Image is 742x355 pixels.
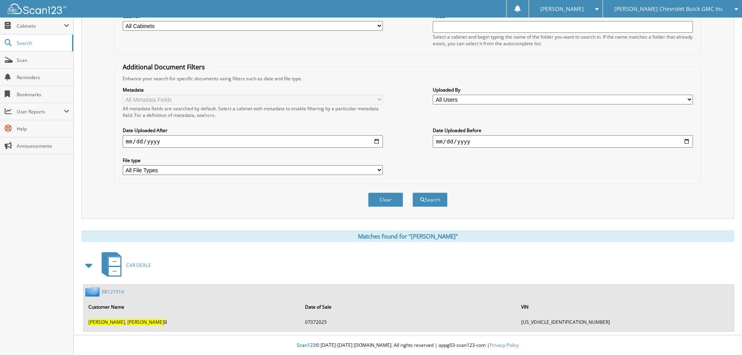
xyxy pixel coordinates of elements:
[123,135,383,148] input: start
[412,193,448,207] button: Search
[74,336,742,355] div: © [DATE]-[DATE] [DOMAIN_NAME]. All rights reserved | appg03-scan123-com |
[85,287,102,297] img: folder2.png
[123,157,383,164] label: File type
[81,230,734,242] div: Matches found for "[PERSON_NAME]"
[126,262,151,268] span: CAR DEALS
[102,288,124,295] a: 6B121914
[614,7,723,11] span: [PERSON_NAME] Chevrolet Buick GMC Inc
[85,316,300,329] td: B
[123,87,383,93] label: Metadata
[490,342,519,348] a: Privacy Policy
[540,7,584,11] span: [PERSON_NAME]
[17,23,64,29] span: Cabinets
[517,316,733,329] td: [US_VEHICLE_IDENTIFICATION_NUMBER]
[119,63,209,71] legend: Additional Document Filters
[127,319,164,325] span: [PERSON_NAME]
[17,57,69,64] span: Scan
[17,108,64,115] span: User Reports
[88,319,126,325] span: [PERSON_NAME],
[17,143,69,149] span: Announcements
[17,125,69,132] span: Help
[204,112,215,118] a: here
[301,316,517,329] td: 07072025
[433,34,693,47] div: Select a cabinet and begin typing the name of the folder you want to search in. If the name match...
[85,299,300,315] th: Customer Name
[297,342,315,348] span: Scan123
[119,75,697,82] div: Enhance your search for specific documents using filters such as date and file type.
[433,135,693,148] input: end
[97,250,151,281] a: CAR DEALS
[368,193,403,207] button: Clear
[703,318,742,355] iframe: Chat Widget
[433,87,693,93] label: Uploaded By
[433,127,693,134] label: Date Uploaded Before
[517,299,733,315] th: VIN
[17,91,69,98] span: Bookmarks
[17,74,69,81] span: Reminders
[123,127,383,134] label: Date Uploaded After
[301,299,517,315] th: Date of Sale
[8,4,66,14] img: scan123-logo-white.svg
[123,105,383,118] div: All metadata fields are searched by default. Select a cabinet with metadata to enable filtering b...
[17,40,68,46] span: Search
